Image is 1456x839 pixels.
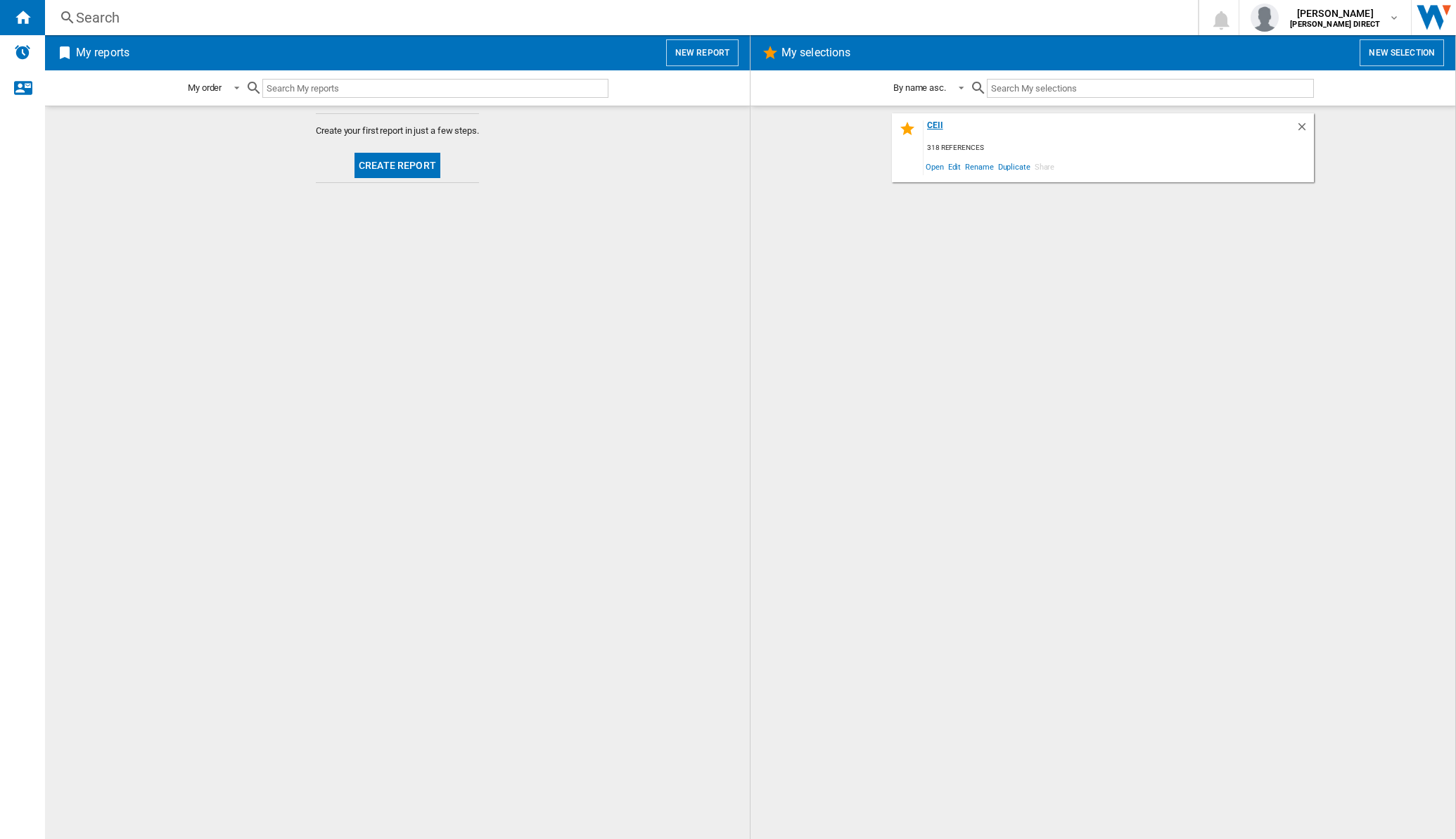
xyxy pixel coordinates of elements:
[188,82,222,93] div: My order
[1290,20,1380,29] b: [PERSON_NAME] DIRECT
[1251,4,1279,32] img: profile.jpg
[963,157,995,176] span: Rename
[73,39,132,66] h2: My reports
[316,125,479,137] span: Create your first report in just a few steps.
[924,139,1314,157] div: 318 references
[924,157,946,176] span: Open
[262,79,608,98] input: Search My reports
[946,157,964,176] span: Edit
[779,39,853,66] h2: My selections
[666,39,739,66] button: New report
[1360,39,1444,66] button: New selection
[987,79,1314,98] input: Search My selections
[1296,120,1314,139] div: Delete
[924,120,1296,139] div: CEII
[996,157,1033,176] span: Duplicate
[76,8,1161,27] div: Search
[893,82,946,93] div: By name asc.
[1290,6,1380,20] span: [PERSON_NAME]
[14,44,31,61] img: alerts-logo.svg
[355,153,440,178] button: Create report
[1033,157,1057,176] span: Share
